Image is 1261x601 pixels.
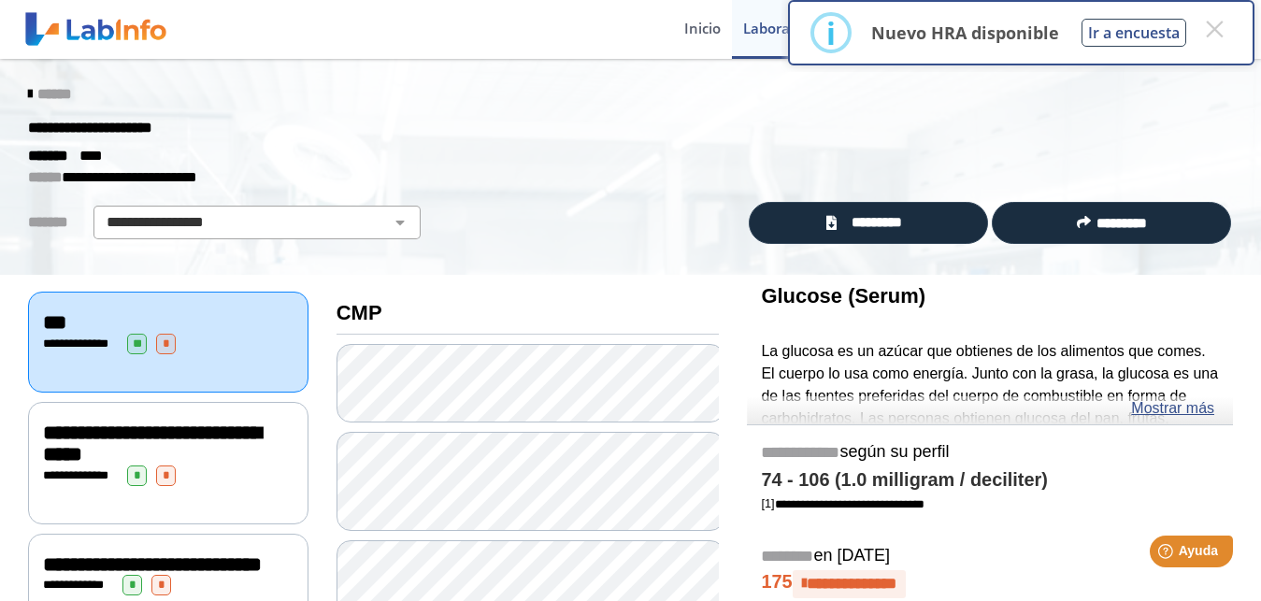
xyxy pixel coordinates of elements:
[1197,12,1231,46] button: Close this dialog
[871,21,1059,44] p: Nuevo HRA disponible
[761,546,1219,567] h5: en [DATE]
[1095,528,1240,580] iframe: Help widget launcher
[761,340,1219,519] p: La glucosa es un azúcar que obtienes de los alimentos que comes. El cuerpo lo usa como energía. J...
[826,16,836,50] div: i
[761,442,1219,464] h5: según su perfil
[337,301,382,324] b: CMP
[761,496,924,510] a: [1]
[1131,397,1214,420] a: Mostrar más
[761,570,1219,598] h4: 175
[761,284,925,308] b: Glucose (Serum)
[1082,19,1186,47] button: Ir a encuesta
[761,469,1219,492] h4: 74 - 106 (1.0 milligram / deciliter)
